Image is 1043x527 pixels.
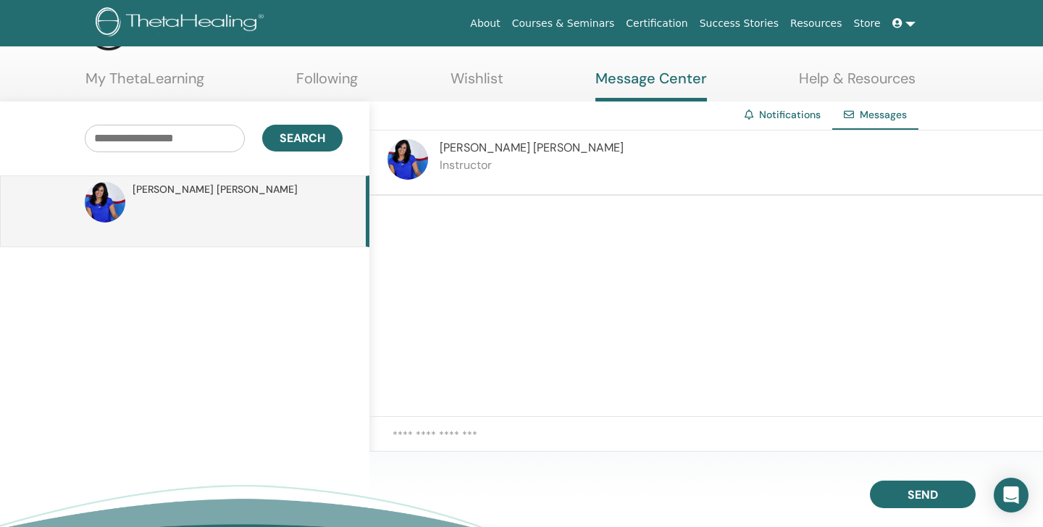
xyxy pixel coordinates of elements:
[280,130,325,146] span: Search
[85,182,125,223] img: default.jpg
[506,10,621,37] a: Courses & Seminars
[133,182,298,197] span: [PERSON_NAME] [PERSON_NAME]
[440,140,624,155] span: [PERSON_NAME] [PERSON_NAME]
[440,157,624,174] p: Instructor
[595,70,707,101] a: Message Center
[96,7,269,40] img: logo.png
[85,70,204,98] a: My ThetaLearning
[464,10,506,37] a: About
[388,139,428,180] img: default.jpg
[262,125,343,152] button: Search
[296,70,358,98] a: Following
[620,10,693,37] a: Certification
[848,10,887,37] a: Store
[908,487,938,502] span: Send
[860,108,907,121] span: Messages
[799,70,916,98] a: Help & Resources
[759,108,821,121] a: Notifications
[870,481,976,508] button: Send
[784,10,848,37] a: Resources
[451,70,503,98] a: Wishlist
[994,478,1029,513] div: Open Intercom Messenger
[694,10,784,37] a: Success Stories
